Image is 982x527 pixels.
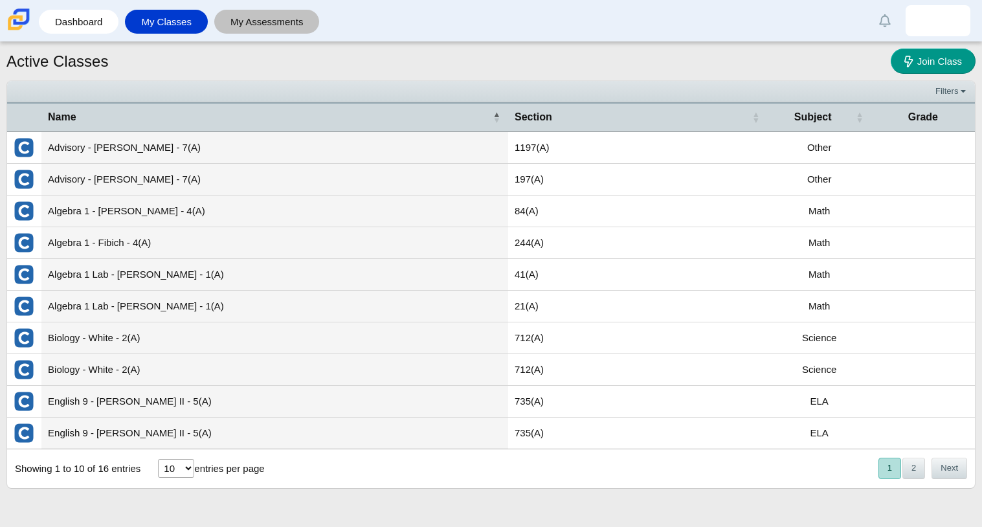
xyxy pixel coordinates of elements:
[6,50,108,73] h1: Active Classes
[768,196,871,227] td: Math
[768,132,871,164] td: Other
[768,386,871,418] td: ELA
[515,111,552,122] span: Section
[902,458,925,479] button: 2
[41,386,508,418] td: English 9 - [PERSON_NAME] II - 5(A)
[5,24,32,35] a: Carmen School of Science & Technology
[932,85,972,98] a: Filters
[768,291,871,322] td: Math
[5,6,32,33] img: Carmen School of Science & Technology
[14,391,34,412] img: External class connected through Clever
[908,111,938,122] span: Grade
[41,196,508,227] td: Algebra 1 - [PERSON_NAME] - 4(A)
[508,386,768,418] td: 735(A)
[14,296,34,317] img: External class connected through Clever
[508,196,768,227] td: 84(A)
[194,463,264,474] label: entries per page
[221,10,313,34] a: My Assessments
[14,423,34,443] img: External class connected through Clever
[794,111,832,122] span: Subject
[7,449,140,488] div: Showing 1 to 10 of 16 entries
[41,418,508,449] td: English 9 - [PERSON_NAME] II - 5(A)
[41,291,508,322] td: Algebra 1 Lab - [PERSON_NAME] - 1(A)
[14,328,34,348] img: External class connected through Clever
[48,111,76,122] span: Name
[768,354,871,386] td: Science
[508,259,768,291] td: 41(A)
[14,264,34,285] img: External class connected through Clever
[906,5,970,36] a: yeudiel.medinaalic.O7qsPr
[768,164,871,196] td: Other
[891,49,976,74] a: Join Class
[877,458,967,479] nav: pagination
[752,104,760,131] span: Section : Activate to sort
[768,227,871,259] td: Math
[14,137,34,158] img: External class connected through Clever
[508,322,768,354] td: 712(A)
[41,259,508,291] td: Algebra 1 Lab - [PERSON_NAME] - 1(A)
[508,354,768,386] td: 712(A)
[493,104,500,131] span: Name : Activate to invert sorting
[131,10,201,34] a: My Classes
[45,10,112,34] a: Dashboard
[508,164,768,196] td: 197(A)
[917,56,962,67] span: Join Class
[856,104,864,131] span: Subject : Activate to sort
[14,359,34,380] img: External class connected through Clever
[14,201,34,221] img: External class connected through Clever
[41,227,508,259] td: Algebra 1 - Fibich - 4(A)
[508,418,768,449] td: 735(A)
[768,418,871,449] td: ELA
[14,232,34,253] img: External class connected through Clever
[871,6,899,35] a: Alerts
[928,10,948,31] img: yeudiel.medinaalic.O7qsPr
[508,132,768,164] td: 1197(A)
[878,458,901,479] button: 1
[41,164,508,196] td: Advisory - [PERSON_NAME] - 7(A)
[41,354,508,386] td: Biology - White - 2(A)
[41,322,508,354] td: Biology - White - 2(A)
[14,169,34,190] img: External class connected through Clever
[768,322,871,354] td: Science
[508,227,768,259] td: 244(A)
[932,458,967,479] button: Next
[768,259,871,291] td: Math
[508,291,768,322] td: 21(A)
[41,132,508,164] td: Advisory - [PERSON_NAME] - 7(A)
